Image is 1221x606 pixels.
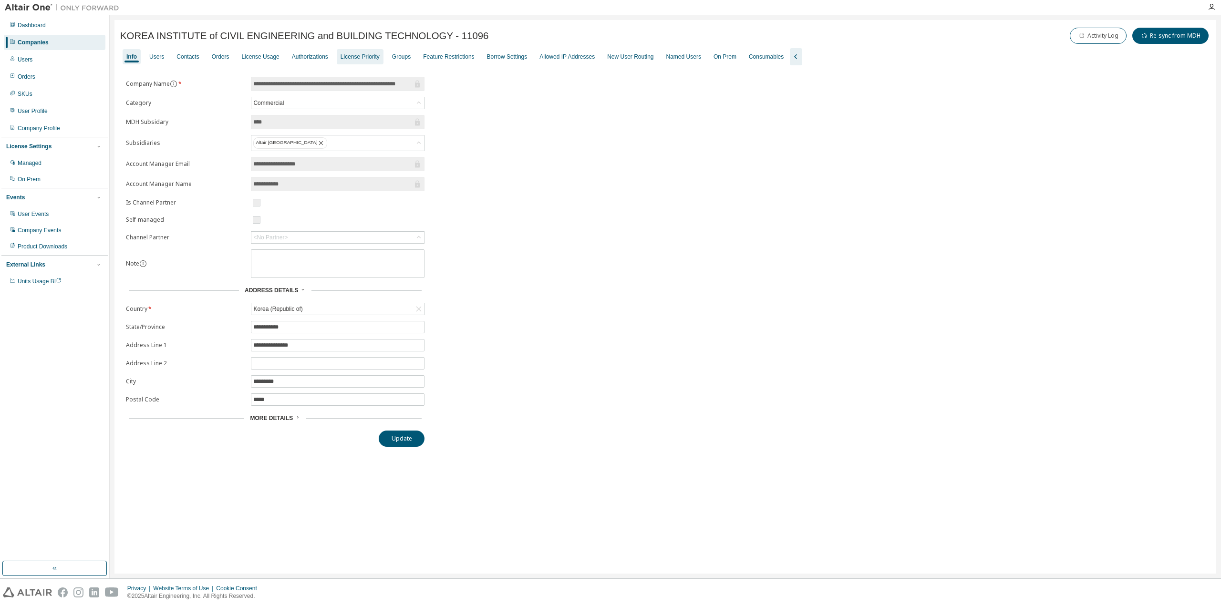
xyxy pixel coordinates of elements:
[126,99,245,107] label: Category
[212,53,229,61] div: Orders
[252,98,285,108] div: Commercial
[126,180,245,188] label: Account Manager Name
[6,261,45,268] div: External Links
[18,278,62,285] span: Units Usage BI
[1070,28,1127,44] button: Activity Log
[18,243,67,250] div: Product Downloads
[126,378,245,385] label: City
[126,259,139,267] label: Note
[607,53,653,61] div: New User Routing
[3,587,52,597] img: altair_logo.svg
[73,587,83,597] img: instagram.svg
[18,73,35,81] div: Orders
[176,53,199,61] div: Contacts
[18,39,49,46] div: Companies
[1132,28,1209,44] button: Re-sync from MDH
[341,53,380,61] div: License Priority
[18,21,46,29] div: Dashboard
[126,80,245,88] label: Company Name
[714,53,736,61] div: On Prem
[126,396,245,403] label: Postal Code
[18,56,32,63] div: Users
[18,175,41,183] div: On Prem
[379,431,424,447] button: Update
[251,303,424,315] div: Korea (Republic of)
[127,585,153,592] div: Privacy
[126,216,245,224] label: Self-managed
[126,118,245,126] label: MDH Subsidary
[126,53,137,61] div: Info
[251,97,424,109] div: Commercial
[126,199,245,206] label: Is Channel Partner
[18,159,41,167] div: Managed
[126,305,245,313] label: Country
[89,587,99,597] img: linkedin.svg
[241,53,279,61] div: License Usage
[120,31,488,41] span: KOREA INSTITUTE of CIVIL ENGINEERING and BUILDING TECHNOLOGY - 11096
[18,210,49,218] div: User Events
[139,260,147,267] button: information
[58,587,68,597] img: facebook.svg
[392,53,411,61] div: Groups
[245,287,298,294] span: Address Details
[126,323,245,331] label: State/Province
[105,587,119,597] img: youtube.svg
[666,53,701,61] div: Named Users
[253,137,327,149] div: Altair [GEOGRAPHIC_DATA]
[18,124,60,132] div: Company Profile
[6,143,52,150] div: License Settings
[6,194,25,201] div: Events
[149,53,164,61] div: Users
[487,53,528,61] div: Borrow Settings
[5,3,124,12] img: Altair One
[749,53,784,61] div: Consumables
[253,234,288,241] div: <No Partner>
[153,585,216,592] div: Website Terms of Use
[126,139,245,147] label: Subsidiaries
[216,585,262,592] div: Cookie Consent
[126,359,245,367] label: Address Line 2
[423,53,474,61] div: Feature Restrictions
[251,135,424,151] div: Altair [GEOGRAPHIC_DATA]
[252,304,304,314] div: Korea (Republic of)
[251,232,424,243] div: <No Partner>
[292,53,328,61] div: Authorizations
[250,415,293,421] span: More Details
[170,80,177,88] button: information
[539,53,595,61] div: Allowed IP Addresses
[127,592,263,600] p: © 2025 Altair Engineering, Inc. All Rights Reserved.
[126,160,245,168] label: Account Manager Email
[18,107,48,115] div: User Profile
[18,90,32,98] div: SKUs
[126,341,245,349] label: Address Line 1
[126,234,245,241] label: Channel Partner
[18,226,61,234] div: Company Events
